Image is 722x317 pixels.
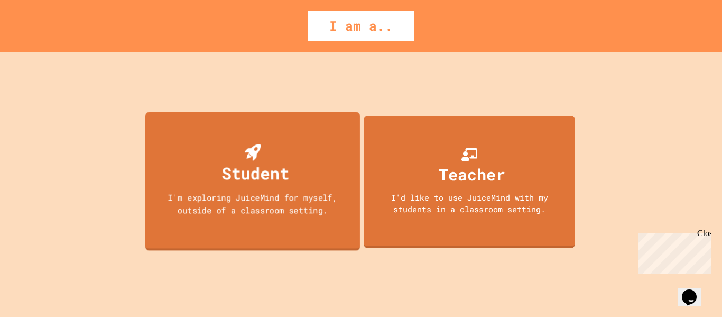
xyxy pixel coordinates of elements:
[439,162,505,186] div: Teacher
[4,4,73,67] div: Chat with us now!Close
[308,11,414,41] div: I am a..
[374,192,564,215] div: I'd like to use JuiceMind with my students in a classroom setting.
[156,191,349,216] div: I'm exploring JuiceMind for myself, outside of a classroom setting.
[678,275,711,306] iframe: chat widget
[221,160,289,185] div: Student
[634,229,711,274] iframe: chat widget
